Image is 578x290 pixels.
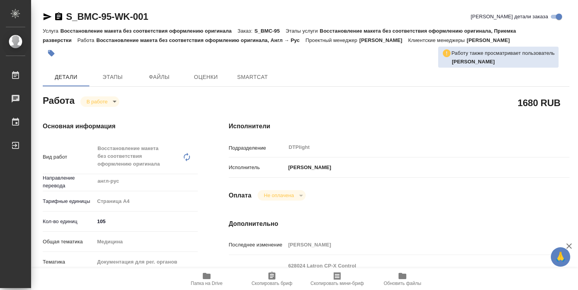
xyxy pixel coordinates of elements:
p: Вид работ [43,153,94,161]
p: Тарифные единицы [43,197,94,205]
p: Исполнитель [229,164,286,171]
button: 🙏 [551,247,570,267]
h4: Основная информация [43,122,198,131]
h2: 1680 RUB [518,96,561,109]
div: В работе [80,96,119,107]
p: Заказ: [237,28,254,34]
span: 🙏 [554,249,567,265]
button: Скопировать ссылку для ЯМессенджера [43,12,52,21]
b: [PERSON_NAME] [452,59,495,65]
input: Пустое поле [286,239,541,250]
button: Скопировать бриф [239,268,305,290]
p: Проектный менеджер [305,37,359,43]
p: [PERSON_NAME] [467,37,516,43]
p: Направление перевода [43,174,94,190]
button: Не оплачена [261,192,296,199]
p: [PERSON_NAME] [286,164,331,171]
span: Файлы [141,72,178,82]
p: Работу также просматривает пользователь [451,49,555,57]
h4: Оплата [229,191,252,200]
span: Папка на Drive [191,281,223,286]
p: [PERSON_NAME] [359,37,408,43]
p: Тематика [43,258,94,266]
button: Добавить тэг [43,45,60,62]
h4: Дополнительно [229,219,569,229]
h4: Исполнители [229,122,569,131]
a: S_BMC-95-WK-001 [66,11,148,22]
span: Детали [47,72,85,82]
p: Клиентские менеджеры [408,37,467,43]
button: Папка на Drive [174,268,239,290]
div: Медицина [94,235,198,248]
span: Скопировать мини-бриф [310,281,364,286]
p: Восстановление макета без соответствия оформлению оригинала, Англ → Рус [96,37,306,43]
span: SmartCat [234,72,271,82]
h2: Работа [43,93,75,107]
div: Страница А4 [94,195,198,208]
button: Скопировать ссылку [54,12,63,21]
p: Подразделение [229,144,286,152]
span: Оценки [187,72,225,82]
p: Работа [77,37,96,43]
p: Этапы услуги [286,28,320,34]
button: Скопировать мини-бриф [305,268,370,290]
p: Восстановление макета без соответствия оформлению оригинала [60,28,237,34]
button: В работе [84,98,110,105]
div: В работе [258,190,305,201]
p: S_BMC-95 [254,28,286,34]
span: Скопировать бриф [251,281,292,286]
div: Документация для рег. органов [94,255,198,269]
p: Кол-во единиц [43,218,94,225]
p: Общая тематика [43,238,94,246]
button: Обновить файлы [370,268,435,290]
input: ✎ Введи что-нибудь [94,216,198,227]
span: Этапы [94,72,131,82]
span: [PERSON_NAME] детали заказа [471,13,548,21]
p: Услуга [43,28,60,34]
p: Смыслова Светлана [452,58,555,66]
p: Последнее изменение [229,241,286,249]
span: Обновить файлы [384,281,421,286]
